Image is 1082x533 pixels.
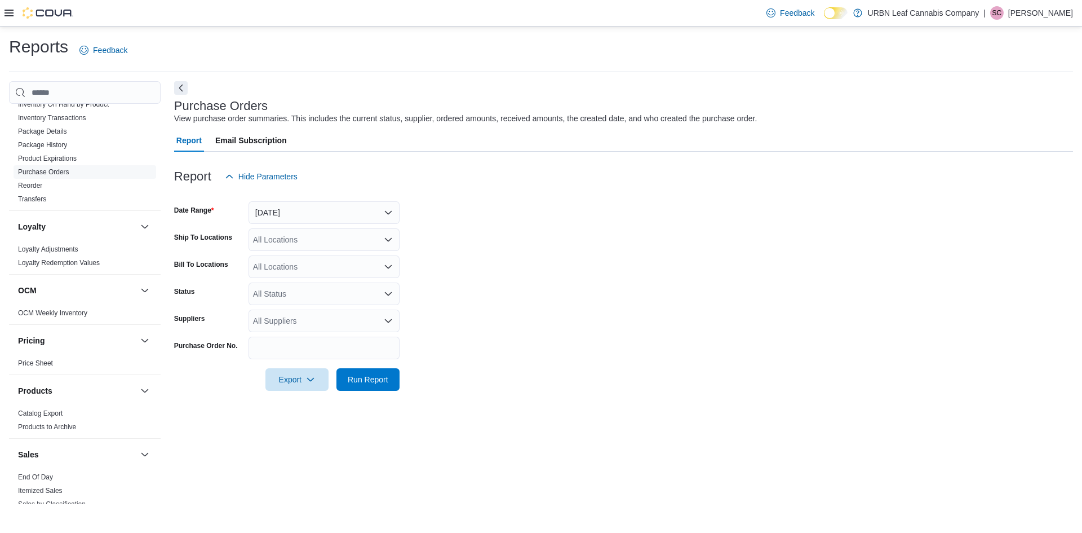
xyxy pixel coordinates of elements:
span: Run Report [348,374,388,385]
a: Transfers [18,195,46,203]
a: Product Expirations [18,155,77,162]
span: Report [176,129,202,152]
span: Loyalty Adjustments [18,245,78,254]
h1: Reports [9,36,68,58]
span: Inventory On Hand by Product [18,100,109,109]
button: Loyalty [18,221,136,232]
button: Products [138,384,152,398]
img: Cova [23,7,73,19]
input: Dark Mode [824,7,848,19]
h3: Purchase Orders [174,99,268,113]
a: Feedback [762,2,819,24]
span: Export [272,368,322,391]
span: Sales by Classification [18,500,86,509]
span: OCM Weekly Inventory [18,309,87,318]
label: Date Range [174,206,214,215]
a: Inventory On Hand by Product [18,100,109,108]
a: OCM Weekly Inventory [18,309,87,317]
button: Products [18,385,136,397]
a: Loyalty Redemption Values [18,259,100,267]
span: Dark Mode [824,19,824,20]
button: Sales [138,448,152,461]
span: Transfers [18,195,46,204]
a: Package Details [18,127,67,135]
label: Bill To Locations [174,260,228,269]
button: Loyalty [138,220,152,234]
label: Purchase Order No. [174,341,238,350]
button: Export [265,368,329,391]
h3: OCM [18,285,37,296]
h3: Report [174,170,211,183]
span: Feedback [93,45,127,56]
a: Purchase Orders [18,168,69,176]
span: Feedback [780,7,814,19]
div: Inventory [9,43,161,210]
button: Hide Parameters [220,165,302,188]
span: Itemized Sales [18,486,63,495]
div: Pricing [9,356,161,375]
button: Pricing [18,335,136,346]
span: Price Sheet [18,359,53,368]
div: Loyalty [9,243,161,274]
button: Open list of options [384,289,393,298]
span: Purchase Orders [18,168,69,177]
span: Loyalty Redemption Values [18,258,100,267]
a: Reorder [18,182,42,190]
p: URBN Leaf Cannabis Company [868,6,979,20]
span: Inventory Transactions [18,113,86,122]
a: Price Sheet [18,359,53,367]
label: Suppliers [174,314,205,323]
span: End Of Day [18,473,53,482]
span: Product Expirations [18,154,77,163]
div: View purchase order summaries. This includes the current status, supplier, ordered amounts, recei... [174,113,757,125]
span: Email Subscription [215,129,287,152]
a: Loyalty Adjustments [18,245,78,253]
a: End Of Day [18,473,53,481]
a: Products to Archive [18,423,76,431]
button: OCM [138,284,152,297]
span: Products to Archive [18,422,76,431]
span: Hide Parameters [238,171,298,182]
a: Itemized Sales [18,487,63,495]
button: Open list of options [384,262,393,271]
button: Next [174,81,188,95]
a: Package History [18,141,67,149]
label: Status [174,287,195,296]
p: | [983,6,986,20]
div: Shawn Coldwell [990,6,1004,20]
a: Catalog Export [18,409,63,417]
button: Pricing [138,334,152,347]
div: Products [9,407,161,438]
span: SC [992,6,1002,20]
span: Catalog Export [18,409,63,418]
button: Open list of options [384,235,393,244]
button: Open list of options [384,316,393,325]
button: Run Report [336,368,400,391]
a: Sales by Classification [18,500,86,508]
div: OCM [9,306,161,324]
span: Package Details [18,127,67,136]
h3: Pricing [18,335,45,346]
button: OCM [18,285,136,296]
label: Ship To Locations [174,233,232,242]
a: Inventory Transactions [18,114,86,122]
h3: Loyalty [18,221,46,232]
h3: Products [18,385,52,397]
span: Reorder [18,181,42,190]
a: Feedback [75,39,132,61]
h3: Sales [18,449,39,460]
button: [DATE] [249,201,400,224]
span: Package History [18,140,67,149]
button: Sales [18,449,136,460]
p: [PERSON_NAME] [1008,6,1073,20]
